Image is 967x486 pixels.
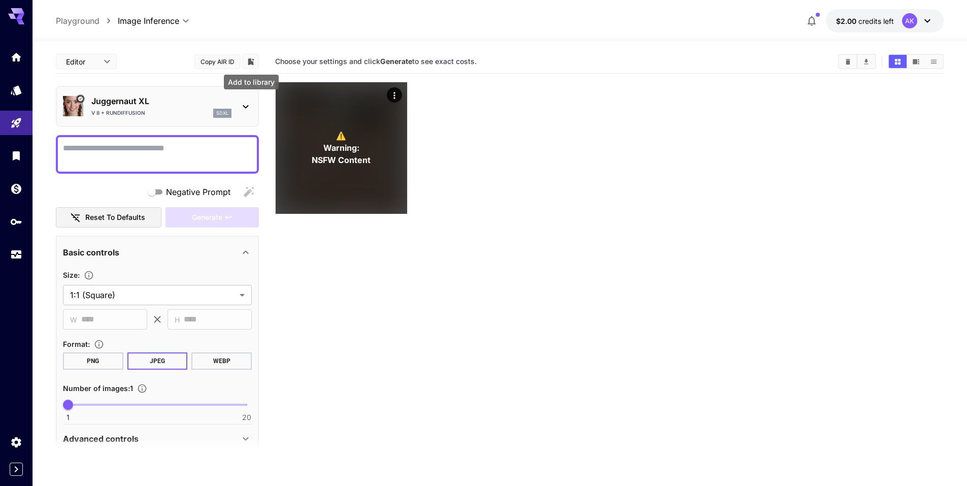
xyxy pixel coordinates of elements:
[10,436,22,448] div: Settings
[312,154,371,166] span: NSFW Content
[166,186,230,198] span: Negative Prompt
[63,271,80,279] span: Size :
[63,246,119,258] p: Basic controls
[63,433,139,445] p: Advanced controls
[56,15,118,27] nav: breadcrumb
[63,352,123,370] button: PNG
[70,289,236,301] span: 1:1 (Square)
[56,207,161,228] button: Reset to defaults
[242,412,251,423] span: 20
[91,95,231,107] p: Juggernaut XL
[275,57,477,66] span: Choose your settings and click to see exact costs.
[80,270,98,280] button: Adjust the dimensions of the generated image by specifying its width and height in pixels, or sel...
[10,84,22,96] div: Models
[191,352,252,370] button: WEBP
[133,383,151,394] button: Specify how many images to generate in a single request. Each image generation will be charged se...
[63,427,252,451] div: Advanced controls
[10,149,22,162] div: Library
[10,117,22,129] div: Playground
[925,55,943,68] button: Show media in list view
[66,56,97,67] span: Editor
[194,54,240,69] button: Copy AIR ID
[888,54,944,69] div: Show media in grid viewShow media in video viewShow media in list view
[10,51,22,63] div: Home
[56,15,99,27] a: Playground
[838,54,876,69] div: Clear AllDownload All
[836,17,858,25] span: $2.00
[246,55,255,68] button: Add to library
[10,182,22,195] div: Wallet
[118,15,179,27] span: Image Inference
[857,55,875,68] button: Download All
[70,314,77,326] span: W
[91,109,145,117] p: V 8 + RunDiffusion
[66,412,70,423] span: 1
[323,142,359,154] span: Warning:
[902,13,917,28] div: AK
[90,339,108,349] button: Choose the file format for the output image.
[387,87,402,103] div: Actions
[216,110,228,117] p: sdxl
[63,240,252,265] div: Basic controls
[63,384,133,393] span: Number of images : 1
[10,463,23,476] button: Expand sidebar
[336,129,346,142] span: ⚠️
[380,57,412,66] b: Generate
[10,215,22,228] div: API Keys
[224,75,279,89] div: Add to library
[175,314,180,326] span: H
[10,248,22,261] div: Usage
[889,55,907,68] button: Show media in grid view
[826,9,944,33] button: $2.00AK
[839,55,857,68] button: Clear All
[63,340,90,348] span: Format :
[127,352,188,370] button: JPEG
[76,95,84,103] button: Verified working
[836,16,894,26] div: $2.00
[907,55,925,68] button: Show media in video view
[858,17,894,25] span: credits left
[63,91,252,122] div: Verified workingJuggernaut XLV 8 + RunDiffusionsdxl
